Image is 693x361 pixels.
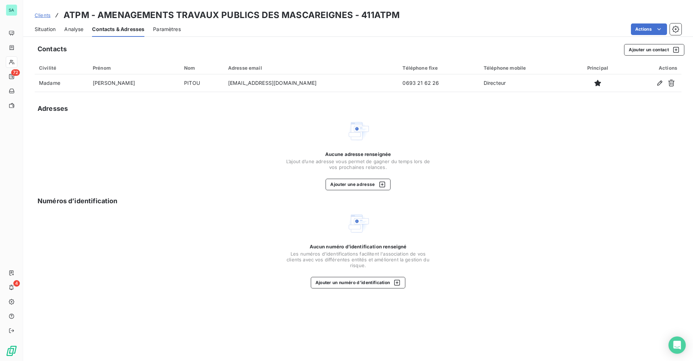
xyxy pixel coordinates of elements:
[286,158,430,170] span: L’ajout d’une adresse vous permet de gagner du temps lors de vos prochaines relances.
[286,251,430,268] span: Les numéros d'identifications facilitent l'association de vos clients avec vos différentes entité...
[6,345,17,357] img: Logo LeanPay
[224,74,398,92] td: [EMAIL_ADDRESS][DOMAIN_NAME]
[346,212,370,235] img: Empty state
[631,23,667,35] button: Actions
[38,196,118,206] h5: Numéros d’identification
[310,244,407,249] span: Aucun numéro d’identification renseigné
[311,277,406,288] button: Ajouter un numéro d’identification
[35,26,56,33] span: Situation
[39,65,84,71] div: Civilité
[325,151,391,157] span: Aucune adresse renseignée
[398,74,479,92] td: 0693 21 62 26
[153,26,181,33] span: Paramètres
[64,26,83,33] span: Analyse
[38,104,68,114] h5: Adresses
[479,74,571,92] td: Directeur
[668,336,686,354] div: Open Intercom Messenger
[64,9,400,22] h3: ATPM - AMENAGEMENTS TRAVAUX PUBLICS DES MASCAREIGNES - 411ATPM
[11,69,20,76] span: 72
[88,74,180,92] td: [PERSON_NAME]
[346,119,370,143] img: Empty state
[624,44,684,56] button: Ajouter un contact
[484,65,567,71] div: Téléphone mobile
[629,65,677,71] div: Actions
[575,65,620,71] div: Principal
[180,74,224,92] td: PITOU
[184,65,219,71] div: Nom
[326,179,390,190] button: Ajouter une adresse
[228,65,394,71] div: Adresse email
[92,26,144,33] span: Contacts & Adresses
[93,65,175,71] div: Prénom
[13,280,20,287] span: 4
[35,74,88,92] td: Madame
[6,4,17,16] div: SA
[35,12,51,18] span: Clients
[402,65,475,71] div: Téléphone fixe
[35,12,51,19] a: Clients
[38,44,67,54] h5: Contacts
